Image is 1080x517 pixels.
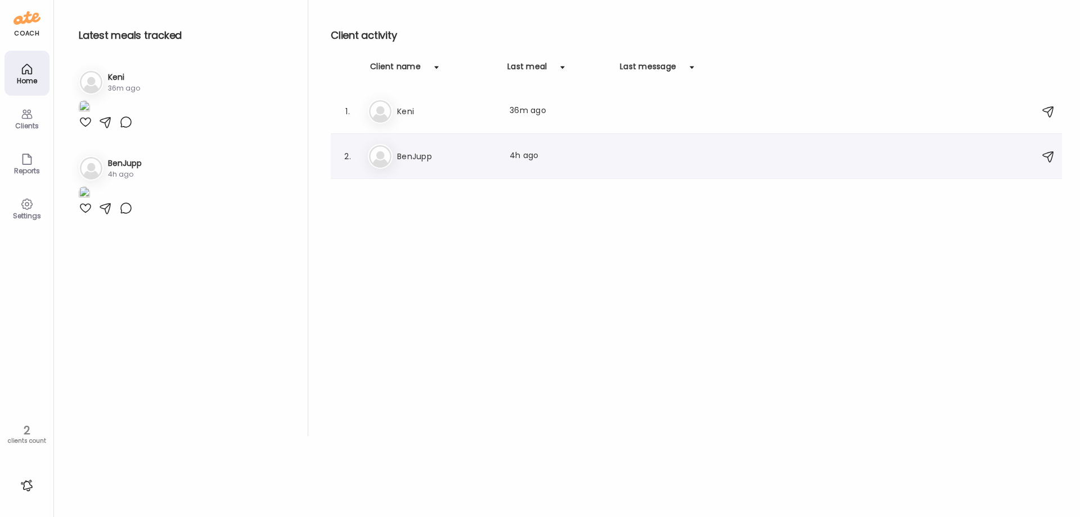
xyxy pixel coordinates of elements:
div: Clients [7,122,47,129]
img: ate [13,9,40,27]
div: Last message [620,61,676,79]
div: 4h ago [510,150,609,163]
div: 36m ago [108,83,140,93]
div: Settings [7,212,47,219]
img: images%2F9FN57vT2oqRbZS02umJcrbHD5CE2%2FsjMRLlydIVqIPWy5NTQV%2FvrGSbdvfOgtT2mEvwI2D_1080 [79,100,90,115]
div: clients count [4,437,49,445]
img: bg-avatar-default.svg [369,145,391,168]
div: Reports [7,167,47,174]
h3: Keni [108,71,140,83]
div: coach [14,29,39,38]
img: bg-avatar-default.svg [80,157,102,179]
div: 4h ago [108,169,142,179]
div: 2. [341,150,354,163]
div: 1. [341,105,354,118]
h3: BenJupp [108,158,142,169]
img: images%2FHVcAe8IYoJNGVG2ZERacUZstUY53%2F1aHLnawmJfpEeydv44kf%2FLvjizjplnz2d87cnhfR1_1080 [79,186,90,201]
h3: Keni [397,105,496,118]
div: 36m ago [510,105,609,118]
img: bg-avatar-default.svg [80,71,102,93]
img: bg-avatar-default.svg [369,100,391,123]
h2: Latest meals tracked [79,27,290,44]
div: Home [7,77,47,84]
div: 2 [4,424,49,437]
div: Last meal [507,61,547,79]
div: Client name [370,61,421,79]
h3: BenJupp [397,150,496,163]
h2: Client activity [331,27,1062,44]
